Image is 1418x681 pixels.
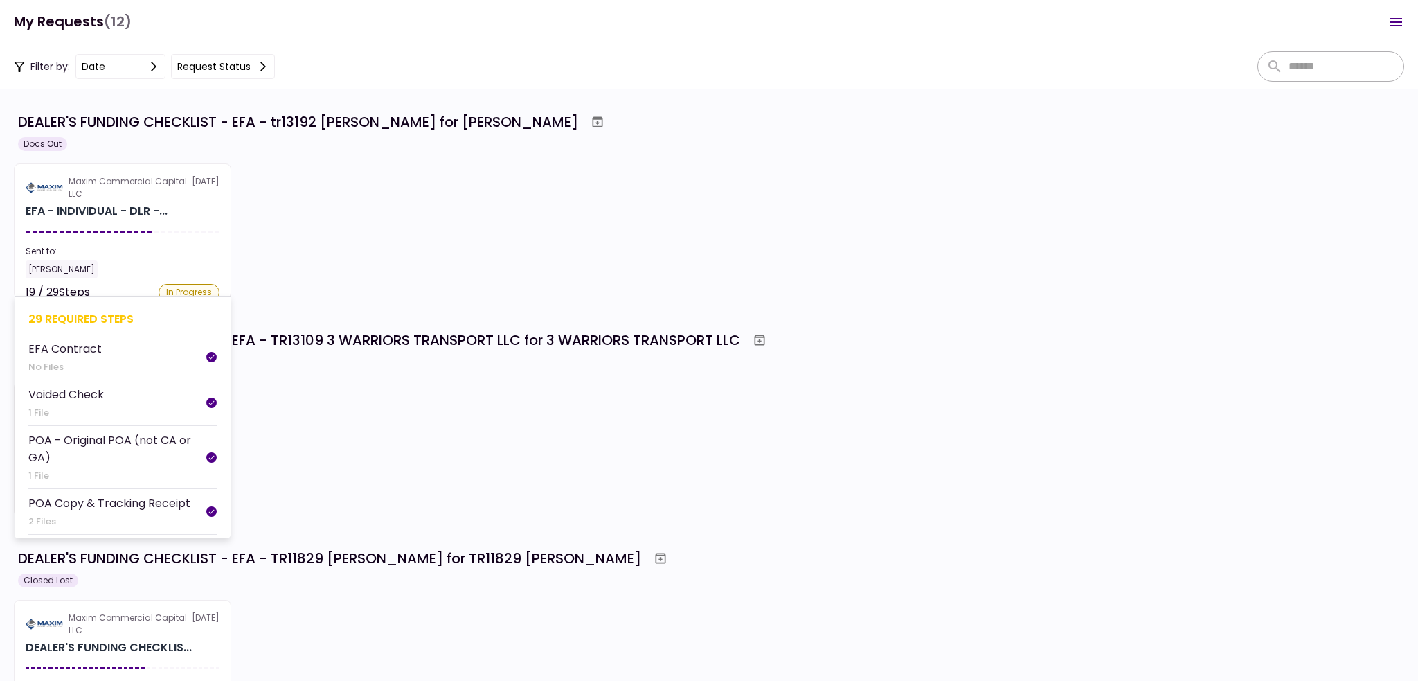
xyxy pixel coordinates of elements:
button: Archive workflow [747,328,772,353]
div: Maxim Commercial Capital LLC [69,175,192,200]
div: date [82,59,105,74]
div: 2 Files [28,515,190,529]
h1: My Requests [14,8,132,36]
div: DEALER'S FUNDING CHECKLIST - EFA - TR13109 3 WARRIORS TRANSPORT LLC for 3 WARRIORS TRANSPORT LLC [18,330,740,351]
img: Partner logo [26,182,63,194]
div: Filter by: [14,54,275,79]
div: Voided Check [28,386,104,403]
div: DEALER'S FUNDING CHECKLIST - EFA - tr13192 [PERSON_NAME] for [PERSON_NAME] [18,112,578,132]
img: Partner logo [26,618,63,630]
span: (12) [104,8,132,36]
button: date [75,54,165,79]
div: Sent to: [26,245,219,258]
button: Request status [171,54,275,79]
button: Archive workflow [648,546,673,571]
div: Closed Lost [18,574,78,587]
button: Open menu [1379,6,1412,39]
div: 1 File [28,406,104,420]
div: 19 / 29 Steps [26,284,90,301]
div: POA - Original POA (not CA or GA) [28,432,206,466]
div: [PERSON_NAME] [26,260,98,278]
div: POA Copy & Tracking Receipt [28,495,190,512]
div: In Progress [159,284,219,301]
div: EFA - INDIVIDUAL - DLR - FUNDING CHECKLIST [26,203,168,220]
div: No Files [28,360,102,374]
div: EFA Contract [28,340,102,357]
div: Docs Out [18,137,67,151]
div: DEALER'S FUNDING CHECKLIST - EFA - TR11829 [PERSON_NAME] for TR11829 [PERSON_NAME] [18,548,641,569]
button: Archive workflow [585,109,610,134]
div: [DATE] [26,612,219,637]
div: 1 File [28,469,206,483]
div: [DATE] [26,175,219,200]
div: Maxim Commercial Capital LLC [69,612,192,637]
div: DEALER'S FUNDING CHECKLIST - EFA TR11829 TIMOTHY DARRELL BELCHER [26,639,192,656]
div: 29 required steps [28,310,217,328]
